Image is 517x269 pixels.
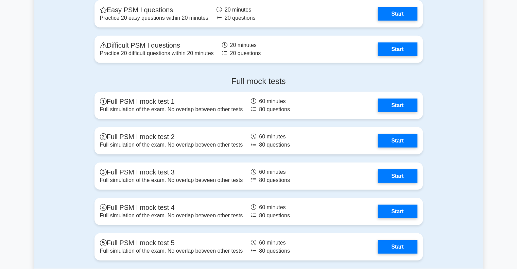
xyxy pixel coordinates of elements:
a: Start [378,240,417,254]
a: Start [378,169,417,183]
a: Start [378,99,417,112]
h4: Full mock tests [94,77,423,86]
a: Start [378,43,417,56]
a: Start [378,205,417,218]
a: Start [378,134,417,148]
a: Start [378,7,417,21]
